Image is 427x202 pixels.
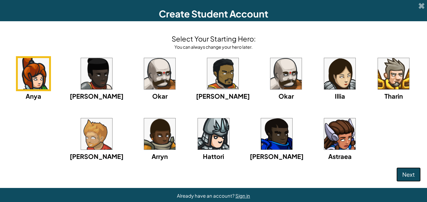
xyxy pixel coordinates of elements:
[279,92,294,100] span: Okar
[70,92,123,100] span: [PERSON_NAME]
[324,58,355,89] img: portrait.png
[402,171,415,178] span: Next
[384,92,403,100] span: Tharin
[26,92,41,100] span: Anya
[81,118,112,150] img: portrait.png
[250,152,304,160] span: [PERSON_NAME]
[144,58,175,89] img: portrait.png
[378,58,409,89] img: portrait.png
[235,193,250,199] a: Sign in
[196,92,250,100] span: [PERSON_NAME]
[207,58,239,89] img: portrait.png
[198,118,229,150] img: portrait.png
[261,118,292,150] img: portrait.png
[203,152,224,160] span: Hattori
[328,152,352,160] span: Astraea
[270,58,302,89] img: portrait.png
[18,58,49,89] img: portrait.png
[152,152,168,160] span: Arryn
[172,34,256,44] h4: Select Your Starting Hero:
[396,167,421,182] button: Next
[177,193,235,199] span: Already have an account?
[81,58,112,89] img: portrait.png
[335,92,345,100] span: Illia
[324,118,355,150] img: portrait.png
[159,8,268,20] span: Create Student Account
[172,44,256,50] div: You can always change your hero later.
[152,92,168,100] span: Okar
[144,118,175,150] img: portrait.png
[70,152,123,160] span: [PERSON_NAME]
